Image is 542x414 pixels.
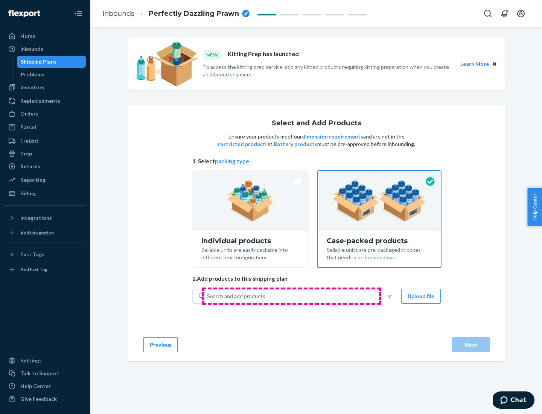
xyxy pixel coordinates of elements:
[5,263,86,275] a: Add Fast Tag
[5,30,86,42] a: Home
[527,188,542,226] button: Help Center
[20,97,60,105] div: Replenishments
[490,60,499,68] button: Close
[20,123,36,131] div: Parcel
[5,135,86,147] a: Freight
[20,32,35,40] div: Home
[8,10,40,17] img: Flexport logo
[493,391,534,410] iframe: Opens a widget where you can chat to one of our agents
[5,248,86,260] button: Fast Tags
[203,63,454,78] p: To access the kitting prep service, add any kitted products requiring kitting preparation when yo...
[228,50,299,60] p: Kitting Prep has launched
[20,214,52,222] div: Integrations
[192,275,441,283] span: 2. Add products to this shipping plan
[20,395,57,403] div: Give Feedback
[327,237,432,245] div: Case-packed products
[20,266,47,272] div: Add Fast Tag
[20,357,42,364] div: Settings
[192,157,441,165] span: 1. Select
[5,227,86,239] a: Add Integration
[102,9,134,18] a: Inbounds
[5,212,86,224] button: Integrations
[5,148,86,160] a: Prep
[20,137,39,145] div: Freight
[272,120,361,127] h1: Select and Add Products
[458,341,483,349] div: Next
[5,393,86,405] button: Give Feedback
[5,174,86,186] a: Reporting
[513,6,528,21] button: Open account menu
[480,6,495,21] button: Open Search Box
[5,121,86,133] a: Parcel
[302,133,363,140] button: dimension requirements
[460,60,489,68] button: Learn More
[5,43,86,55] a: Inbounds
[20,150,32,157] div: Prep
[5,160,86,172] a: Returns
[217,133,416,148] p: Ensure your products meet our and are not in the list. must be pre-approved before inbounding.
[5,95,86,107] a: Replenishments
[20,230,54,236] div: Add Integration
[20,84,44,91] div: Inventory
[17,56,86,68] a: Shipping Plans
[20,45,43,53] div: Inbounds
[20,382,51,390] div: Help Center
[96,3,256,25] ol: breadcrumbs
[149,9,239,19] span: Perfectly Dazzling Prawn
[20,190,36,197] div: Billing
[201,245,300,261] div: Sellable units are easily packable into different box configurations.
[332,180,426,222] img: case-pack.59cecea509d18c883b923b81aeac6d0b.png
[20,176,46,184] div: Reporting
[21,71,44,78] div: Problems
[327,245,432,261] div: Sellable units are pre-packaged in boxes that need to be broken down.
[452,337,490,352] button: Next
[5,355,86,367] a: Settings
[20,163,40,170] div: Returns
[5,81,86,93] a: Inventory
[20,251,44,258] div: Fast Tags
[20,110,38,117] div: Orders
[71,6,86,21] button: Close Navigation
[203,50,222,60] div: NEW
[5,108,86,120] a: Orders
[20,370,59,377] div: Talk to Support
[201,237,300,245] div: Individual products
[5,367,86,379] button: Talk to Support
[215,157,249,165] button: packing type
[274,140,317,148] button: Battery products
[21,58,56,65] div: Shipping Plans
[143,337,178,352] button: Previous
[401,289,441,304] button: Upload file
[5,380,86,392] a: Help Center
[207,292,265,300] div: Search and add products
[218,140,265,148] button: restricted product
[227,180,274,222] img: individual-pack.facf35554cb0f1810c75b2bd6df2d64e.png
[17,68,86,81] a: Problems
[5,187,86,199] a: Billing
[497,6,512,21] button: Open notifications
[387,292,392,300] span: or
